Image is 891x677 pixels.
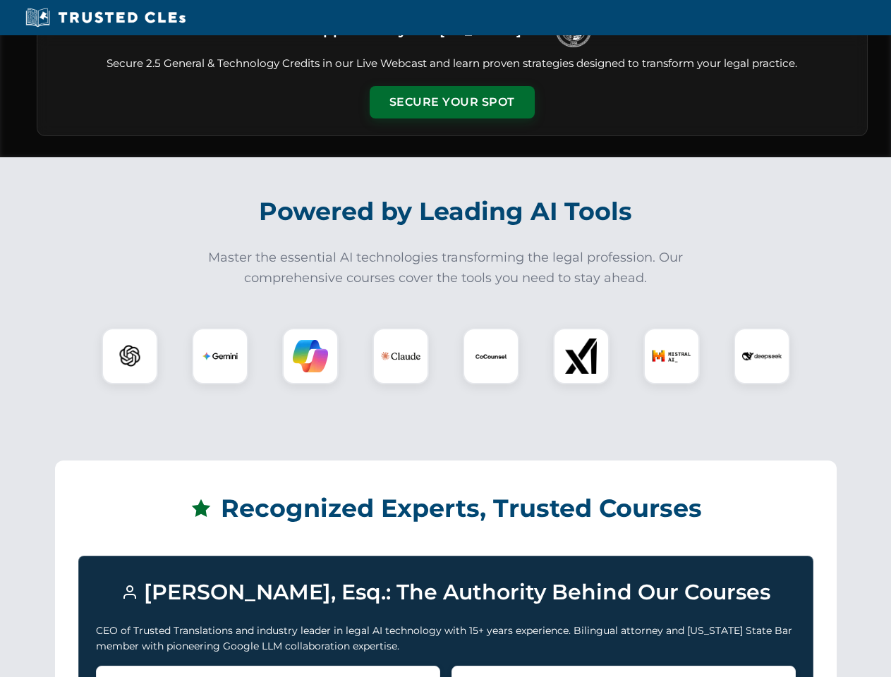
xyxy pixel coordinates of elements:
[372,328,429,384] div: Claude
[54,56,850,72] p: Secure 2.5 General & Technology Credits in our Live Webcast and learn proven strategies designed ...
[102,328,158,384] div: ChatGPT
[293,338,328,374] img: Copilot Logo
[96,623,796,654] p: CEO of Trusted Translations and industry leader in legal AI technology with 15+ years experience....
[96,573,796,611] h3: [PERSON_NAME], Esq.: The Authority Behind Our Courses
[55,187,837,236] h2: Powered by Leading AI Tools
[643,328,700,384] div: Mistral AI
[734,328,790,384] div: DeepSeek
[564,338,599,374] img: xAI Logo
[202,338,238,374] img: Gemini Logo
[192,328,248,384] div: Gemini
[381,336,420,376] img: Claude Logo
[742,336,782,376] img: DeepSeek Logo
[21,7,190,28] img: Trusted CLEs
[78,484,813,533] h2: Recognized Experts, Trusted Courses
[553,328,610,384] div: xAI
[370,86,535,118] button: Secure Your Spot
[199,248,693,288] p: Master the essential AI technologies transforming the legal profession. Our comprehensive courses...
[282,328,339,384] div: Copilot
[463,328,519,384] div: CoCounsel
[652,336,691,376] img: Mistral AI Logo
[109,336,150,377] img: ChatGPT Logo
[473,338,509,374] img: CoCounsel Logo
